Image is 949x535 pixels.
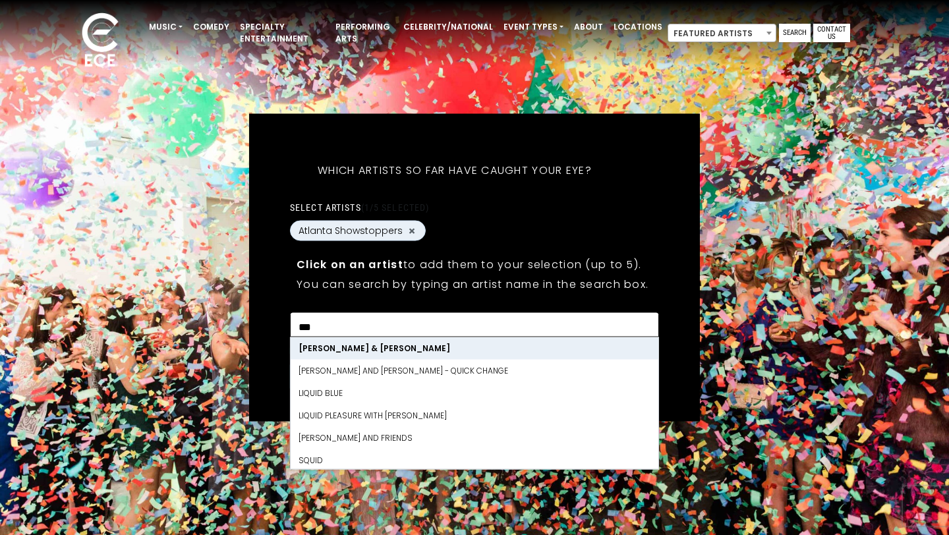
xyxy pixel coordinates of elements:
[608,16,668,38] a: Locations
[668,24,776,42] span: Featured Artists
[291,405,658,427] li: LIQUID PLEASURE WITH [PERSON_NAME]
[291,382,658,405] li: Liquid Blue
[299,321,650,333] textarea: Search
[297,276,652,293] p: You can search by typing an artist name in the search box.
[290,147,619,194] h5: Which artists so far have caught your eye?
[235,16,330,50] a: Specialty Entertainment
[290,202,429,213] label: Select artists
[330,16,398,50] a: Performing Arts
[407,225,417,237] button: Remove Atlanta Showstoppers
[779,24,811,42] a: Search
[291,360,658,382] li: [PERSON_NAME] and [PERSON_NAME] - Quick Change
[188,16,235,38] a: Comedy
[144,16,188,38] a: Music
[291,427,658,449] li: [PERSON_NAME] and Friends
[291,449,658,472] li: Squid
[813,24,850,42] a: Contact Us
[297,256,652,273] p: to add them to your selection (up to 5).
[569,16,608,38] a: About
[498,16,569,38] a: Event Types
[361,202,430,213] span: (1/5 selected)
[398,16,498,38] a: Celebrity/National
[299,224,403,238] span: Atlanta Showstoppers
[297,257,403,272] strong: Click on an artist
[668,24,776,43] span: Featured Artists
[291,337,658,360] li: [PERSON_NAME] & [PERSON_NAME]
[67,9,133,73] img: ece_new_logo_whitev2-1.png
